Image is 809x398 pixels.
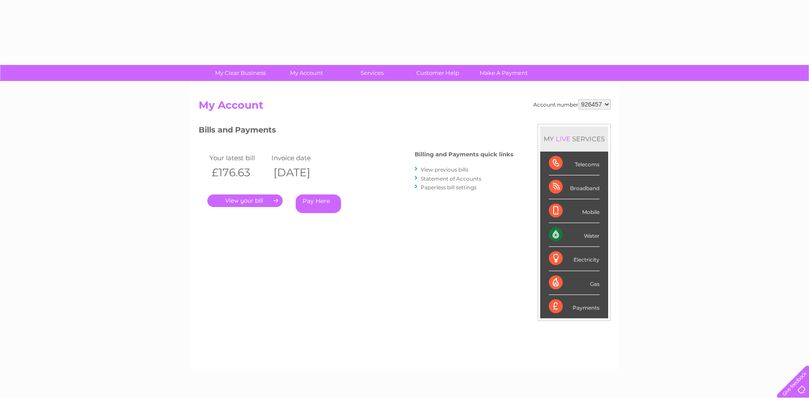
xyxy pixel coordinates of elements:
a: Services [336,65,408,81]
h3: Bills and Payments [199,124,513,139]
a: View previous bills [421,166,468,173]
th: £176.63 [207,164,270,181]
div: Telecoms [549,152,599,175]
a: . [207,194,283,207]
div: Mobile [549,199,599,223]
a: Make A Payment [468,65,539,81]
div: Electricity [549,247,599,271]
td: Invoice date [269,152,332,164]
div: Gas [549,271,599,295]
a: Customer Help [402,65,474,81]
a: My Clear Business [205,65,276,81]
div: LIVE [554,135,572,143]
h2: My Account [199,99,611,116]
a: Paperless bill settings [421,184,477,191]
a: Statement of Accounts [421,175,481,182]
div: Broadband [549,175,599,199]
div: Water [549,223,599,247]
td: Your latest bill [207,152,270,164]
div: Payments [549,295,599,318]
a: My Account [271,65,342,81]
h4: Billing and Payments quick links [415,151,513,158]
a: Pay Here [296,194,341,213]
div: Account number [533,99,611,110]
div: MY SERVICES [540,126,608,151]
th: [DATE] [269,164,332,181]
